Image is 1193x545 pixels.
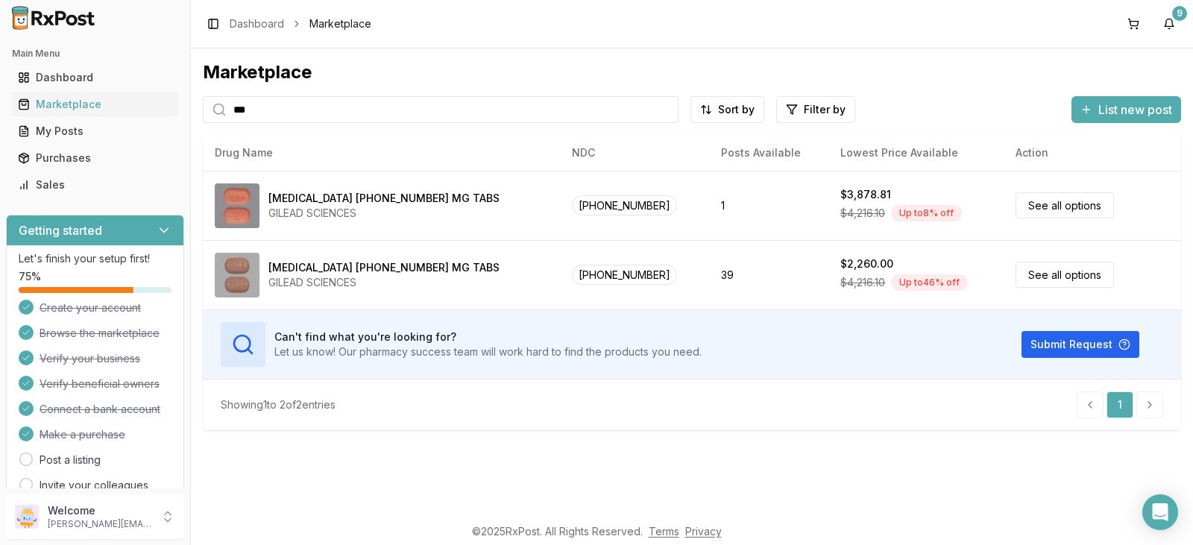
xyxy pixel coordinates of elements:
[268,275,500,290] div: GILEAD SCIENCES
[690,96,764,123] button: Sort by
[560,135,709,171] th: NDC
[40,427,125,442] span: Make a purchase
[1071,96,1181,123] button: List new post
[804,102,846,117] span: Filter by
[309,16,371,31] span: Marketplace
[12,118,178,145] a: My Posts
[203,135,560,171] th: Drug Name
[709,171,829,240] td: 1
[6,6,101,30] img: RxPost Logo
[1016,262,1114,288] a: See all options
[1071,104,1181,119] a: List new post
[1098,101,1172,119] span: List new post
[40,377,160,391] span: Verify beneficial owners
[230,16,371,31] nav: breadcrumb
[40,402,160,417] span: Connect a bank account
[18,151,172,166] div: Purchases
[40,300,141,315] span: Create your account
[19,269,41,284] span: 75 %
[230,16,284,31] a: Dashboard
[18,124,172,139] div: My Posts
[19,251,171,266] p: Let's finish your setup first!
[840,256,893,271] div: $2,260.00
[274,344,702,359] p: Let us know! Our pharmacy success team will work hard to find the products you need.
[15,505,39,529] img: User avatar
[840,187,891,202] div: $3,878.81
[828,135,1004,171] th: Lowest Price Available
[40,453,101,467] a: Post a listing
[572,195,677,215] span: [PHONE_NUMBER]
[48,518,151,530] p: [PERSON_NAME][EMAIL_ADDRESS][DOMAIN_NAME]
[709,240,829,309] td: 39
[268,191,500,206] div: [MEDICAL_DATA] [PHONE_NUMBER] MG TABS
[1157,12,1181,36] button: 9
[268,206,500,221] div: GILEAD SCIENCES
[12,91,178,118] a: Marketplace
[1107,391,1133,418] a: 1
[891,274,968,291] div: Up to 46 % off
[48,503,151,518] p: Welcome
[274,330,702,344] h3: Can't find what you're looking for?
[40,351,140,366] span: Verify your business
[6,146,184,170] button: Purchases
[221,397,336,412] div: Showing 1 to 2 of 2 entries
[6,66,184,89] button: Dashboard
[6,119,184,143] button: My Posts
[840,275,885,290] span: $4,216.10
[1077,391,1163,418] nav: pagination
[203,60,1181,84] div: Marketplace
[215,253,259,297] img: Biktarvy 50-200-25 MG TABS
[718,102,755,117] span: Sort by
[6,92,184,116] button: Marketplace
[215,183,259,228] img: Biktarvy 30-120-15 MG TABS
[12,64,178,91] a: Dashboard
[776,96,855,123] button: Filter by
[1172,6,1187,21] div: 9
[572,265,677,285] span: [PHONE_NUMBER]
[840,206,885,221] span: $4,216.10
[1016,192,1114,218] a: See all options
[891,205,962,221] div: Up to 8 % off
[12,145,178,171] a: Purchases
[19,221,102,239] h3: Getting started
[685,525,722,538] a: Privacy
[40,478,148,493] a: Invite your colleagues
[12,171,178,198] a: Sales
[1022,331,1139,358] button: Submit Request
[12,48,178,60] h2: Main Menu
[18,70,172,85] div: Dashboard
[18,177,172,192] div: Sales
[18,97,172,112] div: Marketplace
[709,135,829,171] th: Posts Available
[6,173,184,197] button: Sales
[268,260,500,275] div: [MEDICAL_DATA] [PHONE_NUMBER] MG TABS
[1142,494,1178,530] div: Open Intercom Messenger
[40,326,160,341] span: Browse the marketplace
[1004,135,1181,171] th: Action
[649,525,679,538] a: Terms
